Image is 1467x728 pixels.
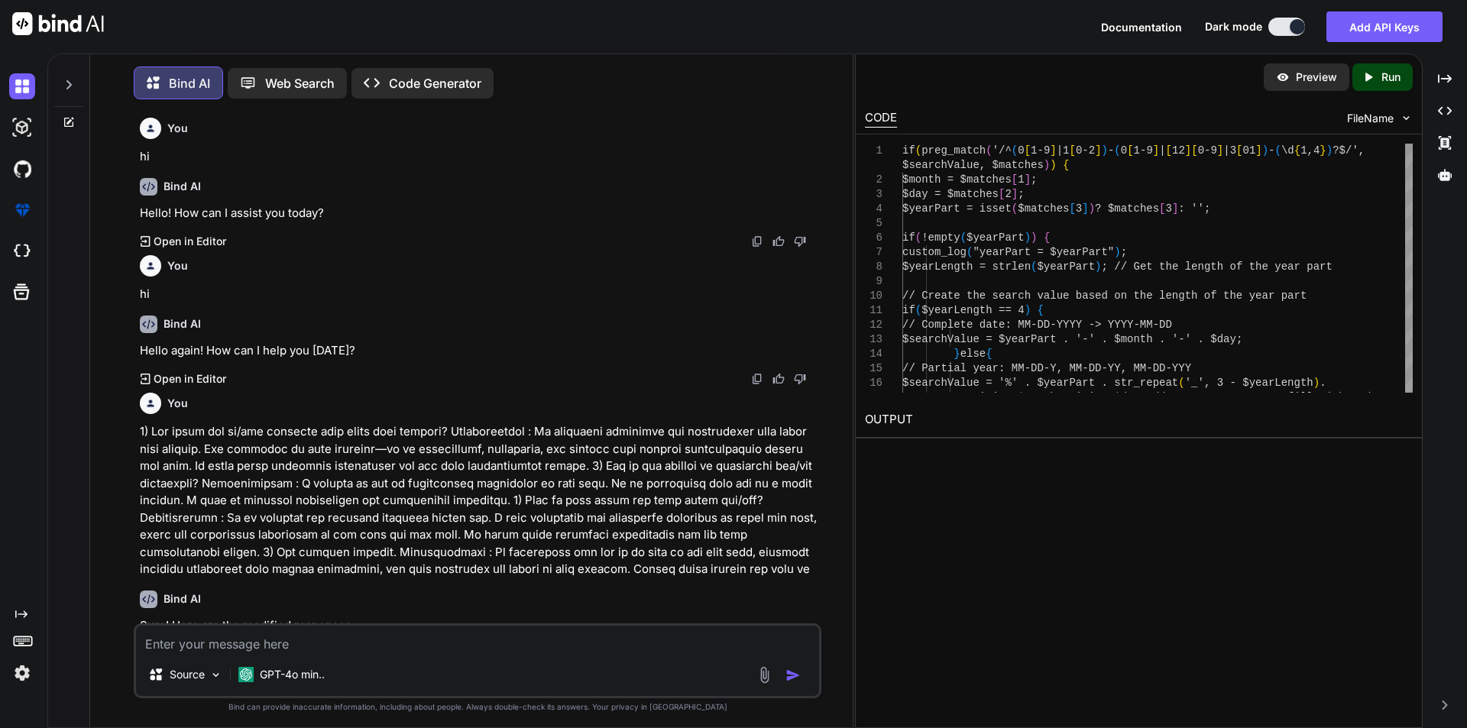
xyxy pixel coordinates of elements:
h6: You [167,121,188,136]
span: if [902,231,915,244]
span: ) [1024,304,1030,316]
p: Source [170,667,205,682]
span: 1-9 [1133,144,1152,157]
span: ( [1011,202,1017,215]
p: Run [1381,70,1401,85]
span: [ [1127,144,1133,157]
span: ] [1152,144,1158,157]
span: ] [1217,144,1223,157]
span: ( [1114,144,1120,157]
div: 14 [865,347,882,361]
span: ) [1326,144,1332,157]
p: Hello! How can I assist you today? [140,205,818,222]
span: $searchValue = $yearPart . '-' . $mont [902,333,1146,345]
span: // Partial year: MM-DD-Y, MM-DD-YY, MM [902,362,1146,374]
span: ) [1101,144,1107,157]
span: ] [1050,144,1056,157]
span: { [986,348,992,360]
button: Documentation [1101,19,1182,35]
span: ) [1114,246,1120,258]
span: ( [1274,144,1281,157]
span: !empty [921,231,960,244]
span: $yearLength = strlen [902,260,1031,273]
span: $searchValue, $matches [902,159,1044,171]
span: h . '-' . $day; [1146,333,1242,345]
span: 1-9 [1031,144,1050,157]
span: ] [1011,188,1017,200]
img: copy [751,235,763,248]
h6: Bind AI [164,316,201,332]
span: ( [1012,144,1018,157]
p: Bind can provide inaccurate information, including about people. Always double-check its answers.... [134,701,821,713]
span: ) [1313,377,1319,389]
span: \d [1281,144,1294,157]
span: $yearPart = isset [902,202,1012,215]
img: copy [751,373,763,385]
div: 9 [865,274,882,289]
span: ?$/', [1333,144,1365,157]
p: Open in Editor [154,234,226,249]
span: ( [967,246,973,258]
span: custom_log [902,246,967,258]
div: 1 [865,144,882,158]
span: [ [1159,202,1165,215]
span: |1 [1056,144,1069,157]
span: // Create the search value based on the le [902,290,1172,302]
img: Bind AI [12,12,104,35]
span: 12 [1172,144,1185,157]
p: Open in Editor [154,371,226,387]
img: githubDark [9,156,35,182]
span: $yearPart [967,231,1025,244]
span: '/^ [992,144,1011,157]
span: ( [1031,260,1037,273]
span: ll with underscores [1300,391,1423,403]
img: Pick Models [209,668,222,681]
span: ( [915,304,921,316]
span: - [1268,144,1274,157]
span: ( [915,231,921,244]
span: $day = $matches [902,188,999,200]
img: icon [785,668,801,683]
span: ) [1031,231,1037,244]
span: 3 [1165,202,1171,215]
span: ; [1031,173,1037,186]
span: { [1063,159,1069,171]
span: } [954,348,960,360]
h6: You [167,396,188,411]
span: -DD-YYY [1146,362,1191,374]
span: M-DD [1146,319,1172,331]
span: 0-9 [1197,144,1216,157]
span: ) [1088,202,1094,215]
img: GPT-4o mini [238,667,254,682]
span: [ [1191,144,1197,157]
span: if [902,304,915,316]
span: "yearPart = $yearPart" [973,246,1114,258]
div: 13 [865,332,882,347]
span: 3 [1076,202,1082,215]
span: 0 [1120,144,1126,157]
span: if [902,144,915,157]
p: Sure! Here are the modified responses: [140,617,818,635]
span: [ [1069,144,1075,157]
span: else [960,348,986,360]
span: 1,4 [1300,144,1320,157]
div: 3 [865,187,882,202]
div: 8 [865,260,882,274]
span: '-' . $month . '-' . $day; // Use str_repeat to fi [979,391,1300,403]
div: 5 [865,216,882,231]
div: 4 [865,202,882,216]
h6: Bind AI [164,179,201,194]
span: . [1320,377,1326,389]
button: Add API Keys [1326,11,1443,42]
span: 2 [1005,188,1011,200]
p: Hello again! How can I help you [DATE]? [140,342,818,360]
span: $searchValue = '%' . $yearPart . str_r [902,377,1146,389]
div: 10 [865,289,882,303]
img: preview [1276,70,1290,84]
h6: Bind AI [164,591,201,607]
span: FileName [1347,111,1394,126]
img: dislike [794,235,806,248]
p: hi [140,286,818,303]
div: 2 [865,173,882,187]
span: Documentation [1101,21,1182,34]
